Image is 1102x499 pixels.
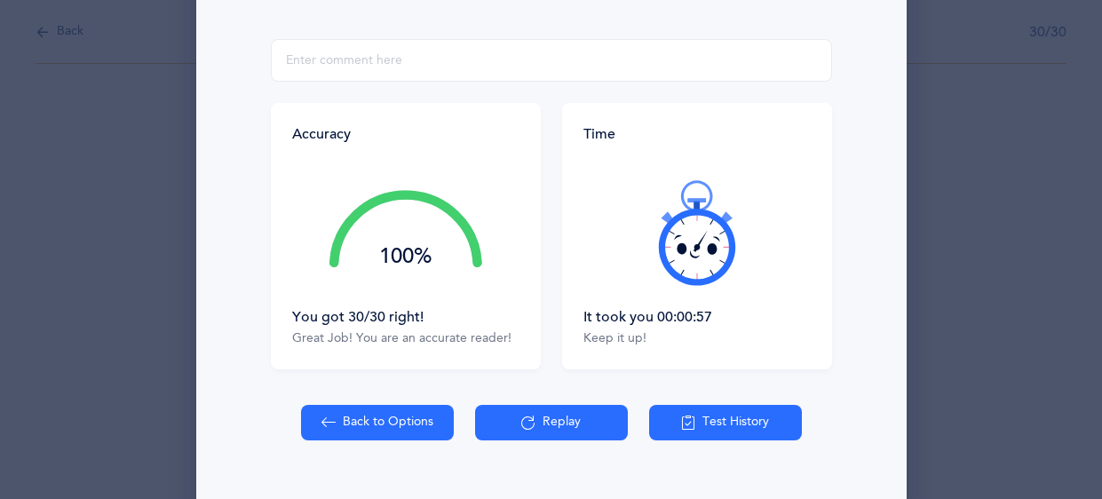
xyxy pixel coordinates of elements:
[475,405,628,440] button: Replay
[292,330,519,348] div: Great Job! You are an accurate reader!
[292,124,351,144] div: Accuracy
[301,405,454,440] button: Back to Options
[649,405,802,440] button: Test History
[271,39,832,82] input: Enter comment here
[292,307,519,327] div: You got 30/30 right!
[583,307,811,327] div: It took you 00:00:57
[329,246,482,267] div: 100%
[583,124,811,144] div: Time
[583,330,811,348] div: Keep it up!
